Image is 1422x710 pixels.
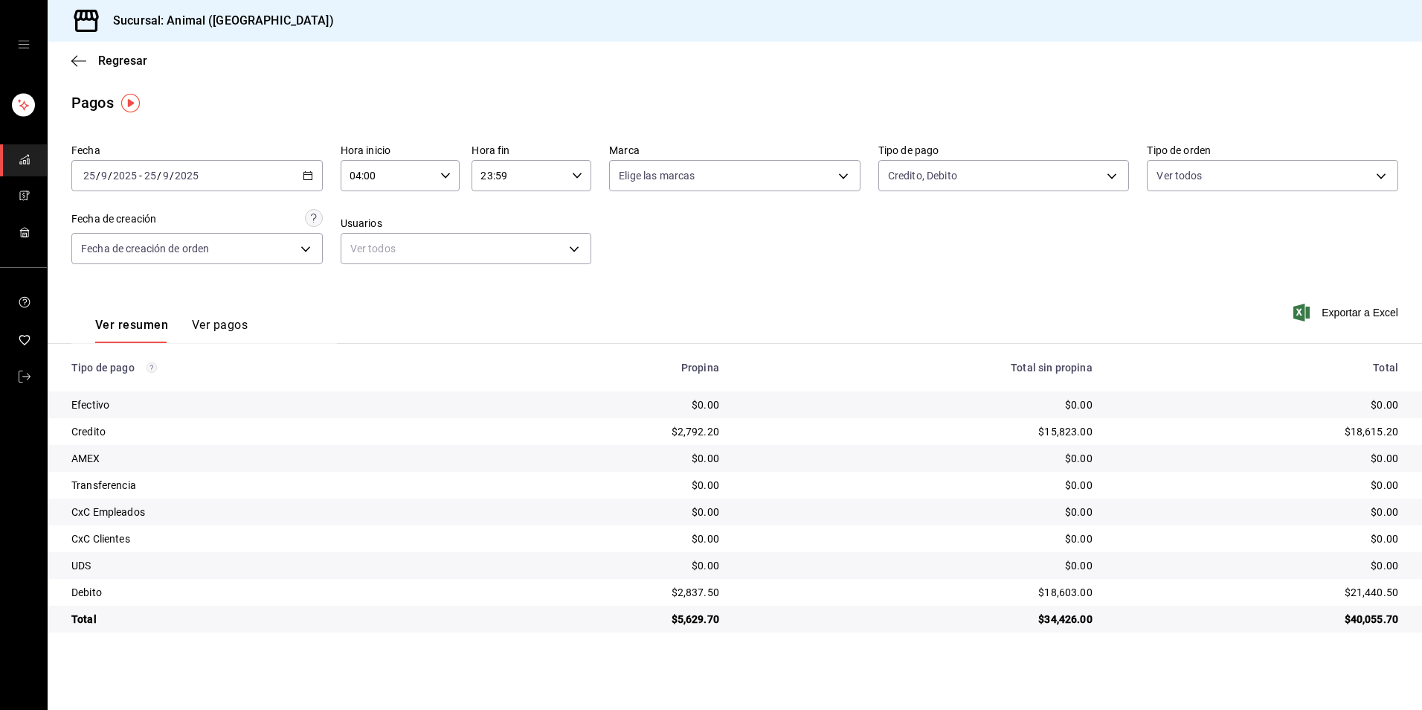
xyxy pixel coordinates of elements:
[489,451,719,466] div: $0.00
[1116,531,1398,546] div: $0.00
[71,451,465,466] div: AMEX
[147,362,157,373] svg: Los pagos realizados con Pay y otras terminales son montos brutos.
[1156,168,1202,183] span: Ver todos
[1116,612,1398,627] div: $40,055.70
[489,478,719,493] div: $0.00
[71,505,465,519] div: CxC Empleados
[489,424,719,439] div: $2,792.20
[71,54,147,68] button: Regresar
[1116,585,1398,600] div: $21,440.50
[743,362,1093,374] div: Total sin propina
[489,362,719,374] div: Propina
[101,12,334,30] h3: Sucursal: Animal ([GEOGRAPHIC_DATA])
[743,558,1093,573] div: $0.00
[489,505,719,519] div: $0.00
[98,54,147,68] span: Regresar
[489,397,719,412] div: $0.00
[157,170,161,182] span: /
[71,92,114,114] div: Pagos
[743,531,1093,546] div: $0.00
[1116,424,1398,439] div: $18,615.20
[489,585,719,600] div: $2,837.50
[95,318,248,343] div: navigation tabs
[71,211,156,227] div: Fecha de creación
[1296,304,1398,322] button: Exportar a Excel
[71,362,465,374] div: Tipo de pago
[83,170,96,182] input: --
[489,612,719,627] div: $5,629.70
[18,39,30,51] button: open drawer
[121,94,140,112] img: Tooltip marker
[71,145,323,156] label: Fecha
[174,170,199,182] input: ----
[71,558,465,573] div: UDS
[1116,505,1398,519] div: $0.00
[878,145,1130,156] label: Tipo de pago
[192,318,248,343] button: Ver pagos
[341,218,592,228] label: Usuarios
[71,424,465,439] div: Credito
[81,241,209,256] span: Fecha de creación de orden
[170,170,174,182] span: /
[1147,145,1398,156] label: Tipo de orden
[71,531,465,546] div: CxC Clientes
[139,170,142,182] span: -
[100,170,108,182] input: --
[743,451,1093,466] div: $0.00
[743,424,1093,439] div: $15,823.00
[1116,397,1398,412] div: $0.00
[108,170,112,182] span: /
[743,505,1093,519] div: $0.00
[71,397,465,412] div: Efectivo
[1116,451,1398,466] div: $0.00
[743,612,1093,627] div: $34,426.00
[71,478,465,493] div: Transferencia
[144,170,157,182] input: --
[609,145,860,156] label: Marca
[341,145,460,156] label: Hora inicio
[162,170,170,182] input: --
[1116,478,1398,493] div: $0.00
[472,145,591,156] label: Hora fin
[619,168,695,183] span: Elige las marcas
[888,168,957,183] span: Credito, Debito
[1116,362,1398,374] div: Total
[71,612,465,627] div: Total
[489,558,719,573] div: $0.00
[341,233,592,264] div: Ver todos
[743,585,1093,600] div: $18,603.00
[489,531,719,546] div: $0.00
[96,170,100,182] span: /
[71,585,465,600] div: Debito
[95,318,168,343] button: Ver resumen
[112,170,138,182] input: ----
[743,397,1093,412] div: $0.00
[1116,558,1398,573] div: $0.00
[743,478,1093,493] div: $0.00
